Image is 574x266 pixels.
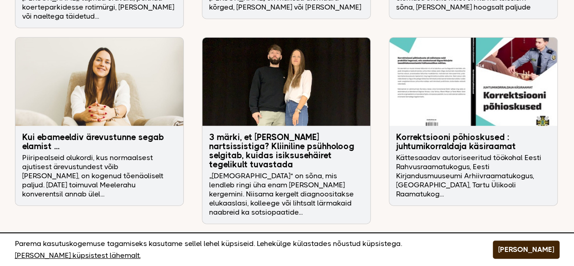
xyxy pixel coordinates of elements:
a: Korrektsiooni põhioskused : juhtumikorraldaja käsiraamat Kättesaadav autoriseeritud töökohal Eest... [389,38,557,206]
p: Kättesaadav autoriseeritud töökohal Eesti Rahvusraamatukogus, Eesti Kirjandusmuuseumi Arhiivraama... [396,153,550,199]
a: Kui ebameeldiv ärevustunne segab elamist ... Piiripealseid olukordi, kus normaalsest ajutisest är... [15,38,183,206]
a: [PERSON_NAME] küpsistest lähemalt. [15,250,141,261]
h3: 3 märki, et [PERSON_NAME] nartsissistiga? Kliiniline psühholoog selgitab, kuidas isiksusehäiret t... [209,133,363,169]
p: Parema kasutuskogemuse tagamiseks kasutame sellel lehel küpsiseid. Lehekülge külastades nõustud k... [15,238,470,261]
button: [PERSON_NAME] [493,241,559,259]
p: Piiripealseid olukordi, kus normaalsest ajutisest ärevustundest võib [PERSON_NAME], on kogenud tõ... [22,153,177,199]
p: „[DEMOGRAPHIC_DATA]“ on sõna, mis lendleb ringi üha enam [PERSON_NAME] kergemini. Niisama kergelt... [209,171,363,217]
a: 3 märki, et [PERSON_NAME] nartsissistiga? Kliiniline psühholoog selgitab, kuidas isiksusehäiret t... [202,38,370,224]
h3: Kui ebameeldiv ärevustunne segab elamist ... [22,133,177,151]
h3: Korrektsiooni põhioskused : juhtumikorraldaja käsiraamat [396,133,550,151]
